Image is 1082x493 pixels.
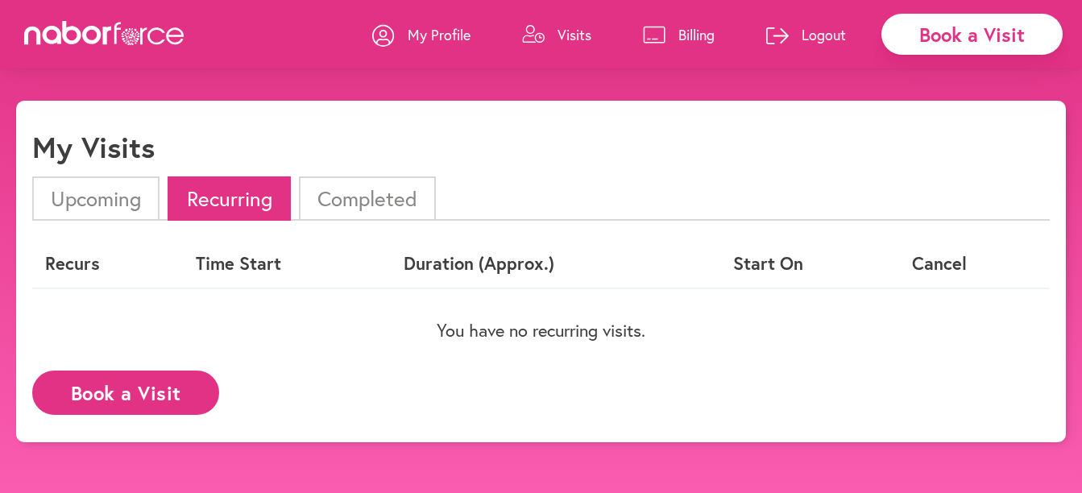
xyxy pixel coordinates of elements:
[183,240,391,288] th: Time Start
[32,176,160,221] li: Upcoming
[391,240,720,288] th: Duration (Approx.)
[558,25,591,44] p: Visits
[32,240,183,288] th: Recurs
[766,10,846,59] a: Logout
[299,176,436,221] li: Completed
[32,383,219,398] a: Book a Visit
[372,10,471,59] a: My Profile
[32,320,1050,341] p: You have no recurring visits.
[899,240,1050,288] th: Cancel
[643,10,715,59] a: Billing
[678,25,715,44] p: Billing
[720,240,899,288] th: Start On
[881,14,1063,55] div: Book a Visit
[32,130,155,164] h1: My Visits
[522,10,591,59] a: Visits
[802,25,846,44] p: Logout
[408,25,471,44] p: My Profile
[168,176,290,221] li: Recurring
[32,371,219,415] button: Book a Visit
